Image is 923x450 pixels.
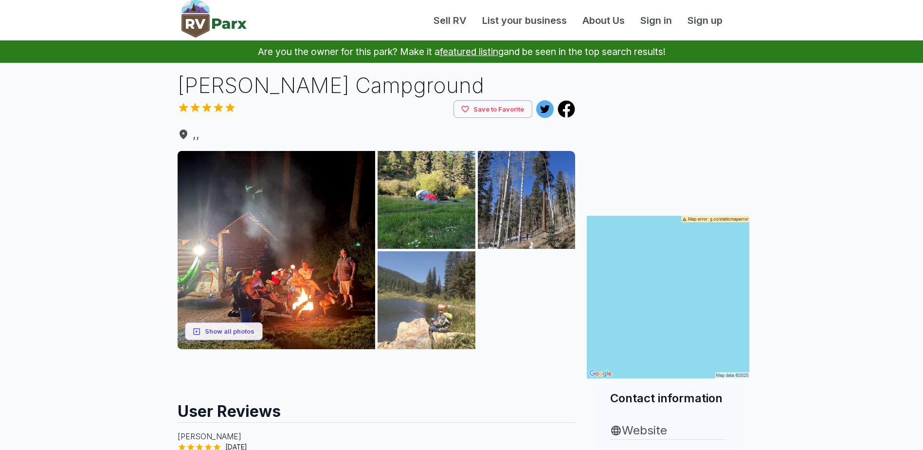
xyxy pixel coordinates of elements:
a: List your business [474,13,575,28]
a: ,, [178,126,576,143]
img: AAcXr8pt-sA9_ZVXq9cXiGB6ta8xIEjYrCzjS3a2qREhrn0noq-RRoQCSYAwFBRv1Hug66uv51NXxO4PKtsoHUJ6RQTMfeQOE... [378,251,475,349]
h1: [PERSON_NAME] Campground [178,71,576,100]
a: Website [610,422,726,439]
p: Are you the owner for this park? Make it a and be seen in the top search results! [12,40,911,63]
p: [PERSON_NAME] [178,431,576,442]
h2: Contact information [610,390,726,406]
img: AAcXr8qmDV6_SoMVpbY3sck77jymO3_5MLNTicI1MN41A4Zmby6deznKaQTyH5KpICqrFJNGq9GRaDrowdRBvj67FHbl1D_Pv... [178,151,376,349]
button: Show all photos [185,322,263,340]
a: Sign up [680,13,730,28]
span: , , [178,126,576,143]
a: featured listing [440,46,504,57]
img: Map for Cowles Campground [587,216,749,378]
iframe: Advertisement [587,71,749,192]
img: AAcXr8rj8oY082cGemu8FxBPxtlNQnaKK5mET1MUiWrJADaI5-mdkpZJtCZpQrgKPOZ8EAiQmD9gBYqcU7kBPQQDTjyAVOWPZ... [378,151,475,249]
iframe: Advertisement [178,349,576,393]
button: Save to Favorite [453,100,532,118]
a: Sign in [633,13,680,28]
a: Sell RV [426,13,474,28]
img: AAcXr8pL9Sb3d8k8Jtim6KtoERlM6mKWQel0V47Kg_dkiolh-csT2kd6WfWf5uY0Q5o8SV8QgXnJyxahZkY1NIQDE6sANSGgC... [478,151,576,249]
a: About Us [575,13,633,28]
img: AAcXr8riF73WpzN3lBhFlz7MYCWIxMFGfZ0S-5aj8hIAKmcZuGOPCgTJQmRFhpDu7g5yHMCEi2AmMMqwNL6SL8BESU1XxmK4_... [478,251,576,349]
h2: User Reviews [178,393,576,422]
